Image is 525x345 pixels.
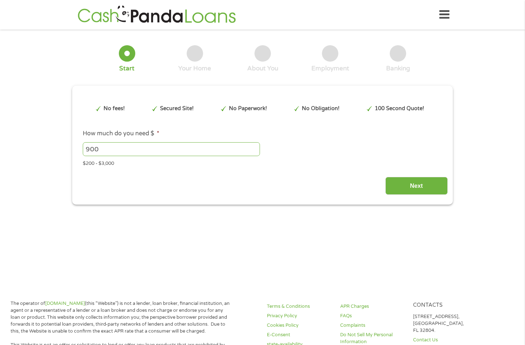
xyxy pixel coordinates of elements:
[267,313,331,319] a: Privacy Policy
[160,105,194,113] p: Secured Site!
[75,4,238,25] img: GetLoanNow Logo
[302,105,339,113] p: No Obligation!
[375,105,424,113] p: 100 Second Quote!
[340,313,404,319] a: FAQs
[83,130,159,137] label: How much do you need $
[340,303,404,310] a: APR Charges
[45,301,85,306] a: [DOMAIN_NAME]
[413,337,477,344] a: Contact Us
[229,105,267,113] p: No Paperwork!
[267,303,331,310] a: Terms & Conditions
[385,177,448,195] input: Next
[11,300,230,334] p: The operator of (this “Website”) is not a lender, loan broker, financial institution, an agent or...
[247,65,278,73] div: About You
[413,313,477,334] p: [STREET_ADDRESS], [GEOGRAPHIC_DATA], FL 32804.
[83,158,442,167] div: $200 - $3,000
[267,322,331,329] a: Cookies Policy
[119,65,135,73] div: Start
[267,332,331,338] a: E-Consent
[413,302,477,309] h4: Contacts
[386,65,410,73] div: Banking
[311,65,349,73] div: Employment
[340,322,404,329] a: Complaints
[178,65,211,73] div: Your Home
[104,105,125,113] p: No fees!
